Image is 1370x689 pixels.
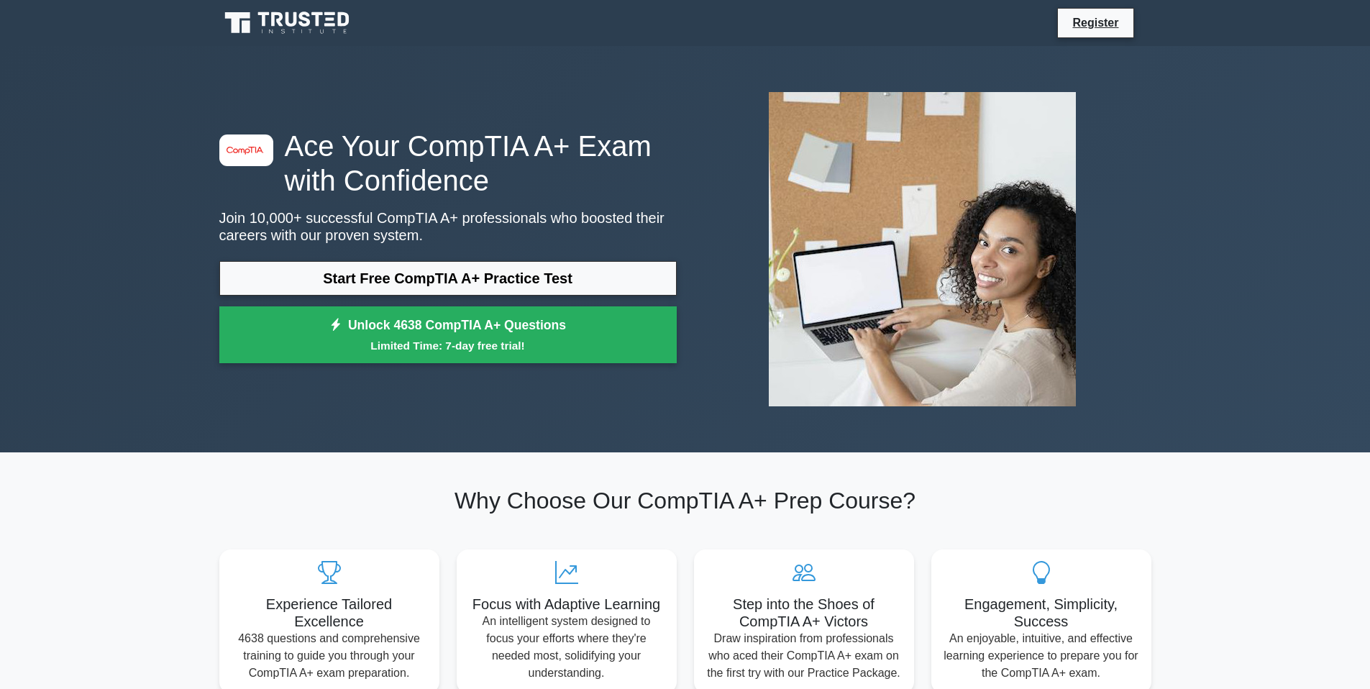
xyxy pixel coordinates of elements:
[705,596,903,630] h5: Step into the Shoes of CompTIA A+ Victors
[219,487,1151,514] h2: Why Choose Our CompTIA A+ Prep Course?
[219,129,677,198] h1: Ace Your CompTIA A+ Exam with Confidence
[231,630,428,682] p: 4638 questions and comprehensive training to guide you through your CompTIA A+ exam preparation.
[705,630,903,682] p: Draw inspiration from professionals who aced their CompTIA A+ exam on the first try with our Prac...
[231,596,428,630] h5: Experience Tailored Excellence
[219,306,677,364] a: Unlock 4638 CompTIA A+ QuestionsLimited Time: 7-day free trial!
[468,613,665,682] p: An intelligent system designed to focus your efforts where they're needed most, solidifying your ...
[237,337,659,354] small: Limited Time: 7-day free trial!
[943,596,1140,630] h5: Engagement, Simplicity, Success
[1064,14,1127,32] a: Register
[219,261,677,296] a: Start Free CompTIA A+ Practice Test
[943,630,1140,682] p: An enjoyable, intuitive, and effective learning experience to prepare you for the CompTIA A+ exam.
[468,596,665,613] h5: Focus with Adaptive Learning
[219,209,677,244] p: Join 10,000+ successful CompTIA A+ professionals who boosted their careers with our proven system.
